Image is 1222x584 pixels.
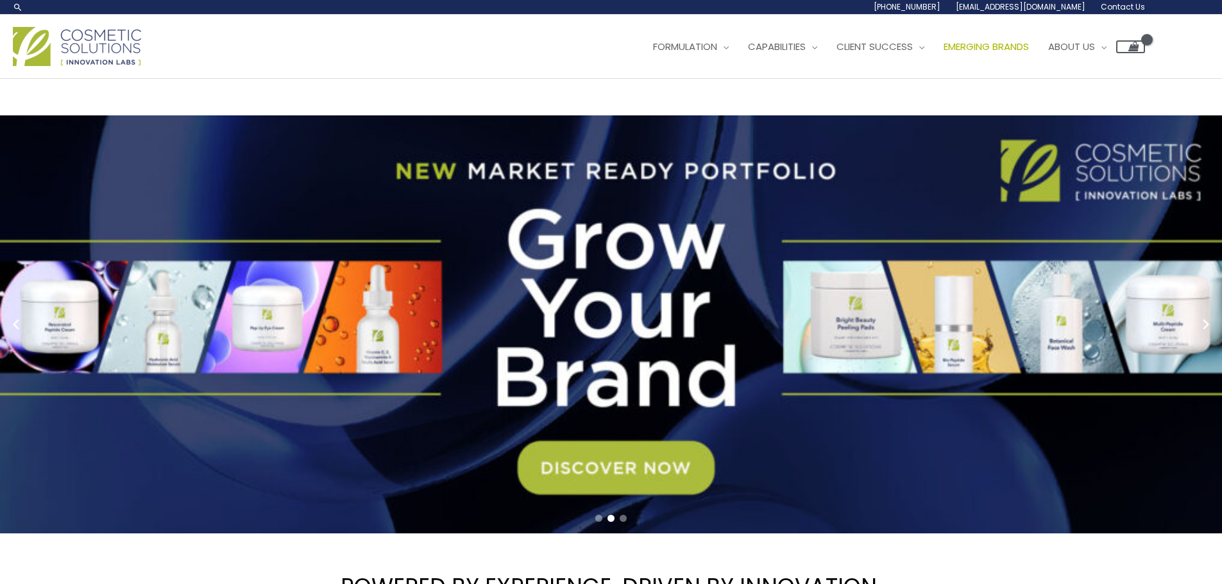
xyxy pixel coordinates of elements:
span: Go to slide 3 [620,515,627,522]
span: Go to slide 2 [607,515,615,522]
a: Capabilities [738,28,827,66]
a: Emerging Brands [934,28,1039,66]
span: About Us [1048,40,1095,53]
span: Formulation [653,40,717,53]
span: Go to slide 1 [595,515,602,522]
button: Next slide [1196,315,1216,334]
a: Client Success [827,28,934,66]
span: Client Success [836,40,913,53]
button: Previous slide [6,315,26,334]
span: [PHONE_NUMBER] [874,1,940,12]
a: About Us [1039,28,1116,66]
a: View Shopping Cart, empty [1116,40,1145,53]
span: [EMAIL_ADDRESS][DOMAIN_NAME] [956,1,1085,12]
span: Contact Us [1101,1,1145,12]
a: Search icon link [13,2,23,12]
span: Emerging Brands [944,40,1029,53]
span: Capabilities [748,40,806,53]
img: Cosmetic Solutions Logo [13,27,141,66]
nav: Site Navigation [634,28,1145,66]
a: Formulation [643,28,738,66]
